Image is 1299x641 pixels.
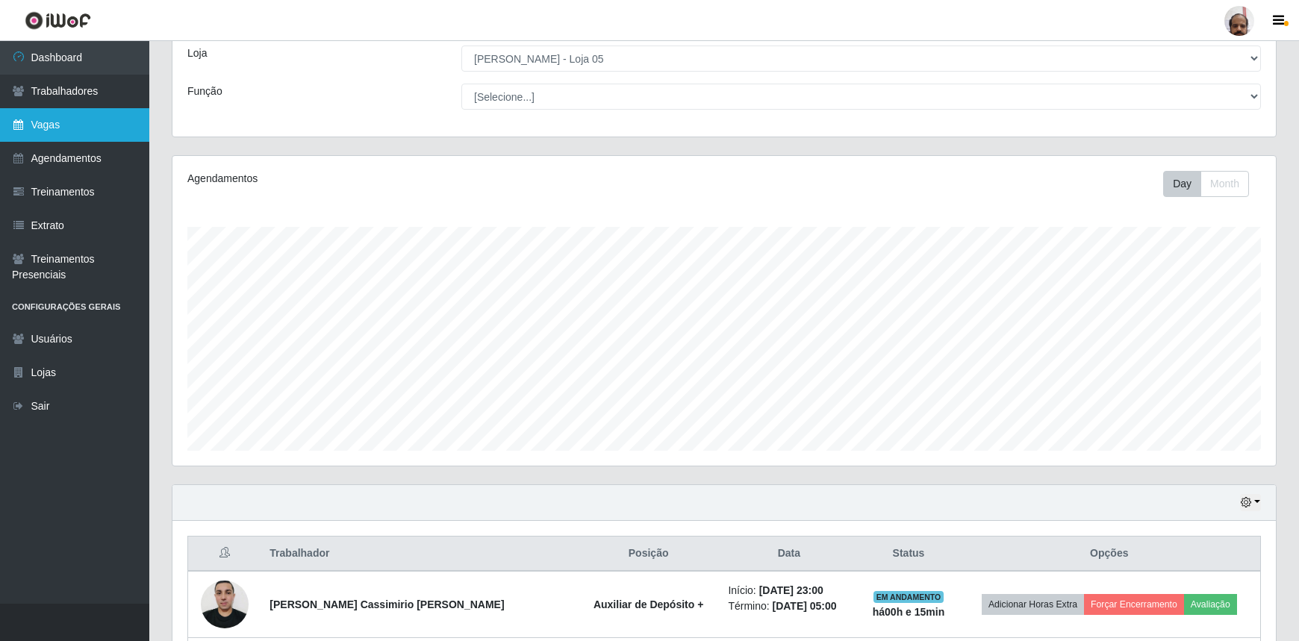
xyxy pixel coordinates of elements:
[982,594,1084,615] button: Adicionar Horas Extra
[1163,171,1261,197] div: Toolbar with button groups
[270,598,504,610] strong: [PERSON_NAME] Cassimirio [PERSON_NAME]
[187,46,207,61] label: Loja
[261,537,578,572] th: Trabalhador
[873,591,944,603] span: EM ANDAMENTO
[759,584,823,596] time: [DATE] 23:00
[25,11,91,30] img: CoreUI Logo
[187,171,622,187] div: Agendamentos
[1184,594,1237,615] button: Avaliação
[719,537,859,572] th: Data
[1200,171,1249,197] button: Month
[728,598,850,614] li: Término:
[187,84,222,99] label: Função
[773,600,837,612] time: [DATE] 05:00
[959,537,1261,572] th: Opções
[201,572,249,636] img: 1730211202642.jpeg
[859,537,958,572] th: Status
[594,598,703,610] strong: Auxiliar de Depósito +
[873,606,945,618] strong: há 00 h e 15 min
[728,583,850,598] li: Início:
[1163,171,1249,197] div: First group
[578,537,719,572] th: Posição
[1084,594,1184,615] button: Forçar Encerramento
[1163,171,1201,197] button: Day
